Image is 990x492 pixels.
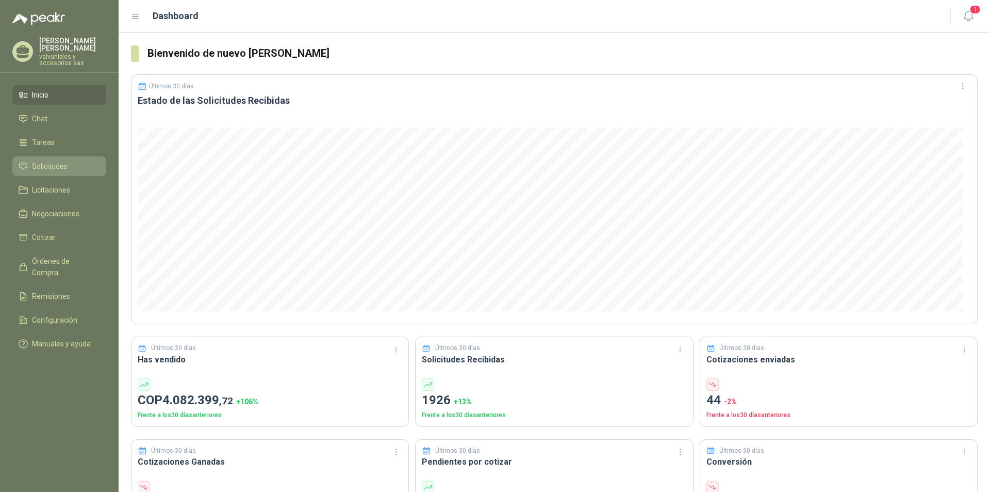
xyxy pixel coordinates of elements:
[12,228,106,247] a: Cotizar
[138,410,402,420] p: Frente a los 30 días anteriores
[724,398,737,406] span: -2 %
[32,113,47,124] span: Chat
[422,410,686,420] p: Frente a los 30 días anteriores
[12,180,106,200] a: Licitaciones
[422,391,686,410] p: 1926
[435,446,480,456] p: Últimos 30 días
[706,353,971,366] h3: Cotizaciones enviadas
[236,398,258,406] span: + 106 %
[153,9,199,23] h1: Dashboard
[32,291,70,302] span: Remisiones
[32,338,91,350] span: Manuales y ayuda
[162,393,233,407] span: 4.082.399
[151,343,196,353] p: Últimos 30 días
[706,455,971,468] h3: Conversión
[422,353,686,366] h3: Solicitudes Recibidas
[39,37,106,52] p: [PERSON_NAME] [PERSON_NAME]
[138,455,402,468] h3: Cotizaciones Ganadas
[12,12,65,25] img: Logo peakr
[969,5,981,14] span: 1
[32,208,79,219] span: Negociaciones
[32,256,96,278] span: Órdenes de Compra
[138,94,971,107] h3: Estado de las Solicitudes Recibidas
[12,156,106,176] a: Solicitudes
[12,251,106,282] a: Órdenes de Compra
[12,334,106,354] a: Manuales y ayuda
[12,204,106,224] a: Negociaciones
[12,310,106,330] a: Configuración
[12,287,106,306] a: Remisiones
[219,395,233,407] span: ,72
[151,446,196,456] p: Últimos 30 días
[435,343,480,353] p: Últimos 30 días
[719,343,764,353] p: Últimos 30 días
[706,410,971,420] p: Frente a los 30 días anteriores
[959,7,978,26] button: 1
[32,89,48,101] span: Inicio
[706,391,971,410] p: 44
[12,85,106,105] a: Inicio
[32,232,56,243] span: Cotizar
[32,161,68,172] span: Solicitudes
[12,109,106,129] a: Chat
[138,391,402,410] p: COP
[422,455,686,468] h3: Pendientes por cotizar
[39,54,106,66] p: valvuniples y accesorios sas
[138,353,402,366] h3: Has vendido
[454,398,472,406] span: + 13 %
[147,45,978,61] h3: Bienvenido de nuevo [PERSON_NAME]
[32,184,70,196] span: Licitaciones
[12,133,106,152] a: Tareas
[32,314,77,326] span: Configuración
[32,137,55,148] span: Tareas
[149,83,194,90] p: Últimos 30 días
[719,446,764,456] p: Últimos 30 días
